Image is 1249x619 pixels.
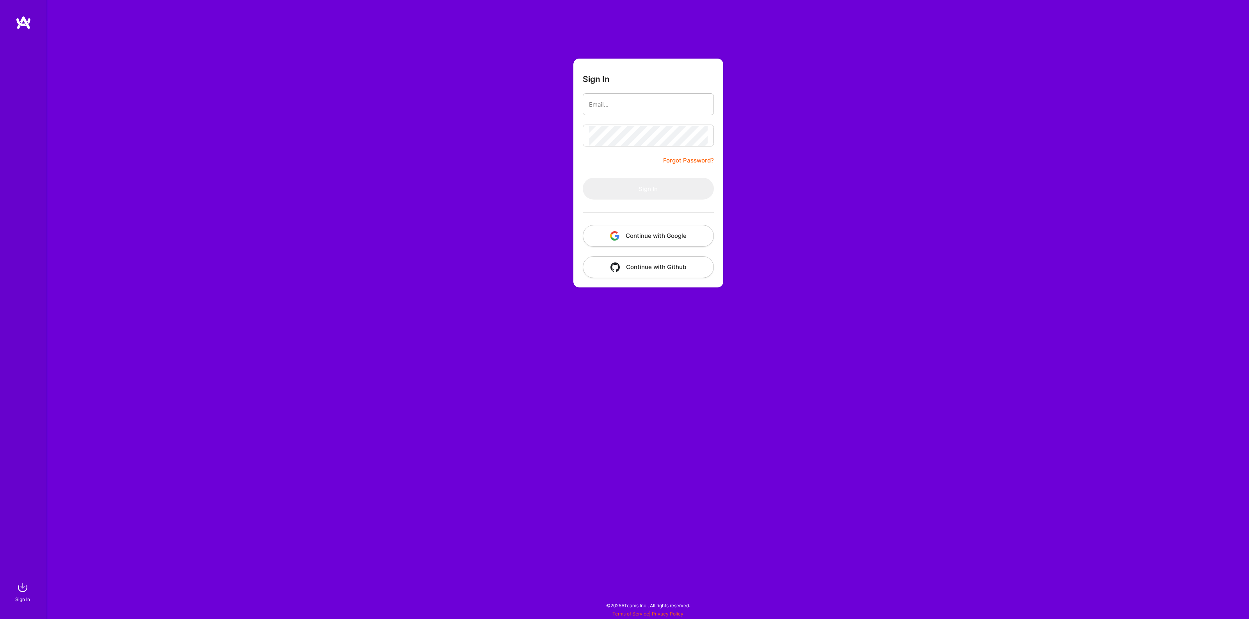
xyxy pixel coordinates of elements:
[15,595,30,603] div: Sign In
[583,256,714,278] button: Continue with Github
[610,231,619,241] img: icon
[589,95,708,114] input: Email...
[583,178,714,200] button: Sign In
[612,611,683,617] span: |
[612,611,649,617] a: Terms of Service
[610,262,620,272] img: icon
[16,16,31,30] img: logo
[583,225,714,247] button: Continue with Google
[583,74,610,84] h3: Sign In
[16,580,30,603] a: sign inSign In
[663,156,714,165] a: Forgot Password?
[15,580,30,595] img: sign in
[652,611,683,617] a: Privacy Policy
[47,596,1249,615] div: © 2025 ATeams Inc., All rights reserved.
